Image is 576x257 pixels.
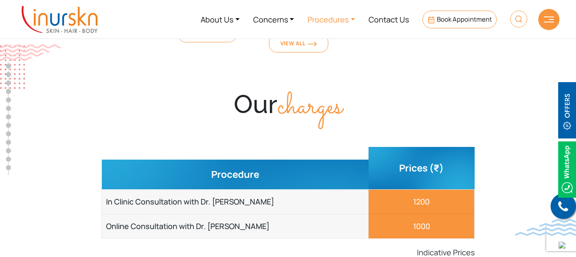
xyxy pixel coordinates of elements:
img: hamLine.svg [544,17,554,22]
td: In Clinic Consultation with Dr. [PERSON_NAME] [102,189,369,214]
a: Contact Us [362,3,416,35]
span: charges [277,85,342,129]
th: Procedure [102,160,369,189]
div: Our [17,89,559,122]
td: Online Consultation with Dr. [PERSON_NAME] [102,214,369,238]
th: Prices (₹) [369,147,475,189]
a: About Us [194,3,246,35]
img: HeaderSearch [510,11,527,28]
td: 1200 [369,189,475,214]
img: orange-arrow [308,41,317,47]
span: View All [280,39,317,47]
img: up-blue-arrow.svg [559,242,565,249]
span: Book Appointment [437,15,492,24]
a: Book Appointment [422,11,497,28]
img: inurskn-logo [22,6,98,33]
a: Concerns [246,3,301,35]
a: View Allorange-arrow [269,34,328,53]
img: Whatsappicon [558,141,576,198]
img: offerBt [558,82,576,138]
img: bluewave [515,219,576,236]
a: Procedures [301,3,362,35]
a: Whatsappicon [558,164,576,173]
td: 1000 [369,214,475,238]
